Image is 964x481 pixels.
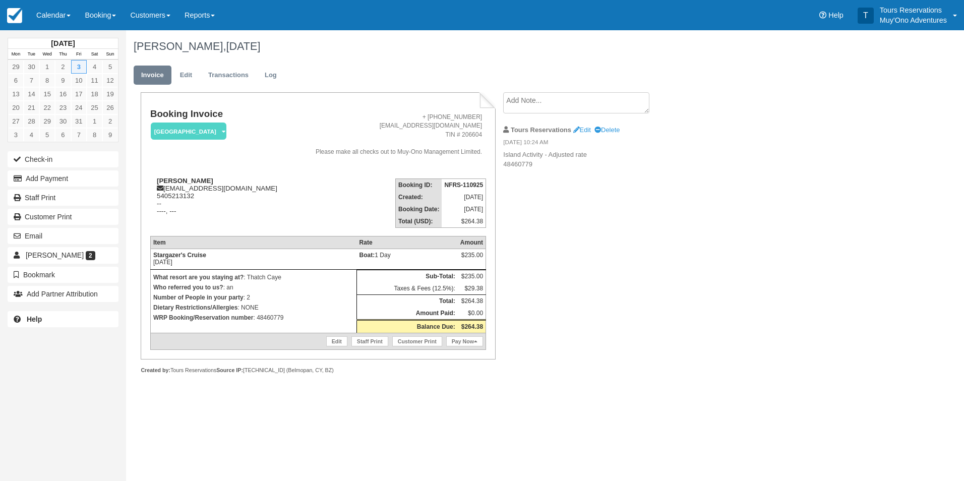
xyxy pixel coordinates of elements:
[153,304,237,311] strong: Dietary Restrictions/Allergies
[357,236,458,249] th: Rate
[39,74,55,87] a: 8
[8,170,118,187] button: Add Payment
[39,128,55,142] a: 5
[216,367,243,373] strong: Source IP:
[8,267,118,283] button: Bookmark
[39,49,55,60] th: Wed
[458,307,486,320] td: $0.00
[8,247,118,263] a: [PERSON_NAME] 2
[102,49,118,60] th: Sun
[442,191,486,203] td: [DATE]
[351,336,388,346] a: Staff Print
[71,87,87,101] a: 17
[153,314,253,321] strong: WRP Booking/Reservation number
[102,87,118,101] a: 19
[24,114,39,128] a: 28
[153,272,354,282] p: : Thatch Caye
[8,286,118,302] button: Add Partner Attribution
[8,151,118,167] button: Check-in
[71,128,87,142] a: 7
[503,138,673,149] em: [DATE] 10:24 AM
[594,126,620,134] a: Delete
[8,228,118,244] button: Email
[87,60,102,74] a: 4
[8,114,24,128] a: 27
[326,336,347,346] a: Edit
[150,109,292,119] h1: Booking Invoice
[24,74,39,87] a: 7
[458,236,486,249] th: Amount
[8,101,24,114] a: 20
[828,11,843,19] span: Help
[880,15,947,25] p: Muy'Ono Adventures
[8,209,118,225] a: Customer Print
[134,66,171,85] a: Invoice
[24,60,39,74] a: 30
[141,367,495,374] div: Tours Reservations [TECHNICAL_ID] (Belmopan, CY, BZ)
[8,74,24,87] a: 6
[296,113,483,156] address: + [PHONE_NUMBER] [EMAIL_ADDRESS][DOMAIN_NAME] TIN # 206604 Please make all checks out to Muy-Ono ...
[357,307,458,320] th: Amount Paid:
[357,249,458,269] td: 1 Day
[87,101,102,114] a: 25
[27,315,42,323] b: Help
[8,60,24,74] a: 29
[858,8,874,24] div: T
[102,128,118,142] a: 9
[8,49,24,60] th: Mon
[86,251,95,260] span: 2
[150,177,292,227] div: [EMAIL_ADDRESS][DOMAIN_NAME] 5405213132 -- ----, ---
[102,114,118,128] a: 2
[8,190,118,206] a: Staff Print
[71,101,87,114] a: 24
[8,87,24,101] a: 13
[39,87,55,101] a: 15
[359,252,375,259] strong: Boat
[39,114,55,128] a: 29
[87,87,102,101] a: 18
[153,303,354,313] p: : NONE
[157,177,213,185] strong: [PERSON_NAME]
[141,367,170,373] strong: Created by:
[8,128,24,142] a: 3
[71,74,87,87] a: 10
[71,60,87,74] a: 3
[357,270,458,282] th: Sub-Total:
[396,191,442,203] th: Created:
[55,128,71,142] a: 6
[26,251,84,259] span: [PERSON_NAME]
[396,178,442,191] th: Booking ID:
[442,203,486,215] td: [DATE]
[357,282,458,295] td: Taxes & Fees (12.5%):
[71,49,87,60] th: Fri
[8,311,118,327] a: Help
[201,66,256,85] a: Transactions
[39,101,55,114] a: 22
[150,249,356,269] td: [DATE]
[357,320,458,333] th: Balance Due:
[442,215,486,228] td: $264.38
[153,313,354,323] p: : 48460779
[444,182,483,189] strong: NFRS-110925
[357,294,458,307] th: Total:
[153,274,244,281] strong: What resort are you staying at?
[55,87,71,101] a: 16
[461,323,483,330] strong: $264.38
[460,252,483,267] div: $235.00
[87,49,102,60] th: Sat
[446,336,483,346] a: Pay Now
[153,282,354,292] p: : an
[151,123,226,140] em: [GEOGRAPHIC_DATA]
[87,128,102,142] a: 8
[55,60,71,74] a: 2
[55,74,71,87] a: 9
[71,114,87,128] a: 31
[51,39,75,47] strong: [DATE]
[172,66,200,85] a: Edit
[153,252,206,259] strong: Stargazer's Cruise
[511,126,571,134] strong: Tours Reservations
[150,236,356,249] th: Item
[458,282,486,295] td: $29.38
[503,150,673,169] p: Island Activity - Adjusted rate 48460779
[153,292,354,303] p: : 2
